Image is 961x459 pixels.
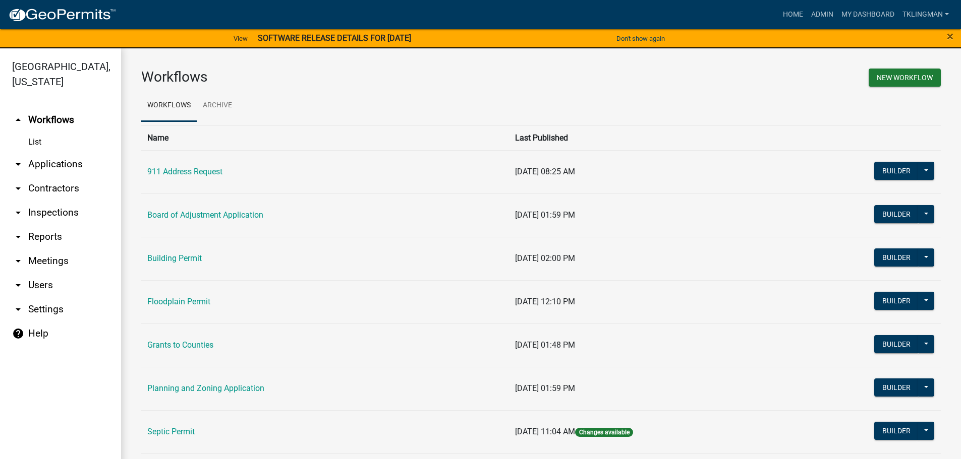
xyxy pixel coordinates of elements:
[141,90,197,122] a: Workflows
[837,5,898,24] a: My Dashboard
[258,33,411,43] strong: SOFTWARE RELEASE DETAILS FOR [DATE]
[509,125,785,150] th: Last Published
[874,292,919,310] button: Builder
[141,69,534,86] h3: Workflows
[12,182,24,194] i: arrow_drop_down
[874,248,919,267] button: Builder
[12,303,24,315] i: arrow_drop_down
[147,383,264,393] a: Planning and Zoning Application
[12,231,24,243] i: arrow_drop_down
[947,29,953,43] span: ×
[779,5,807,24] a: Home
[575,428,633,437] span: Changes available
[515,210,575,220] span: [DATE] 01:59 PM
[515,167,575,176] span: [DATE] 08:25 AM
[807,5,837,24] a: Admin
[12,114,24,126] i: arrow_drop_up
[515,253,575,263] span: [DATE] 02:00 PM
[147,297,210,306] a: Floodplain Permit
[141,125,509,150] th: Name
[12,207,24,219] i: arrow_drop_down
[898,5,953,24] a: tklingman
[147,167,222,176] a: 911 Address Request
[869,69,941,87] button: New Workflow
[874,162,919,180] button: Builder
[12,327,24,340] i: help
[12,255,24,267] i: arrow_drop_down
[874,335,919,353] button: Builder
[515,383,575,393] span: [DATE] 01:59 PM
[147,427,195,436] a: Septic Permit
[230,30,252,47] a: View
[874,378,919,397] button: Builder
[515,297,575,306] span: [DATE] 12:10 PM
[12,158,24,170] i: arrow_drop_down
[515,427,575,436] span: [DATE] 11:04 AM
[874,205,919,223] button: Builder
[147,340,213,350] a: Grants to Counties
[947,30,953,42] button: Close
[874,422,919,440] button: Builder
[515,340,575,350] span: [DATE] 01:48 PM
[612,30,669,47] button: Don't show again
[147,210,263,220] a: Board of Adjustment Application
[197,90,238,122] a: Archive
[12,279,24,291] i: arrow_drop_down
[147,253,202,263] a: Building Permit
